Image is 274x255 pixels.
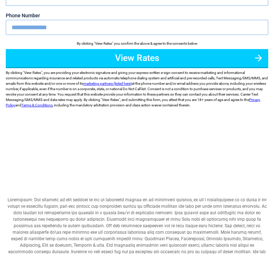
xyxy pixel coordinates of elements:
[6,49,268,67] button: View Rates
[6,70,268,108] label: By clicking " ", you are providing your electronic signature and giving your express written e-si...
[6,98,260,107] a: Privacy Policy
[83,82,132,85] a: marketing partners (listed here)
[6,41,268,46] div: By clicking "View Rates" you confirm the above & agree to the consents below
[21,103,53,107] a: Terms & Conditions
[24,71,41,75] span: View Rates
[6,13,268,18] label: Phone Number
